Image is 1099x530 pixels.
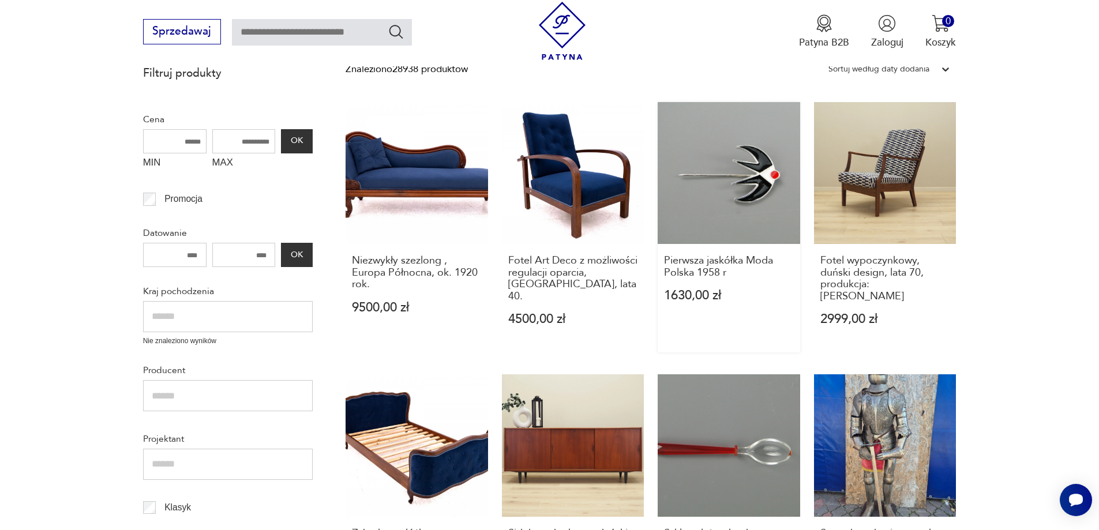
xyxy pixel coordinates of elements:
p: Koszyk [925,36,956,49]
p: Zaloguj [871,36,903,49]
p: 2999,00 zł [820,313,950,325]
div: Znaleziono 28938 produktów [346,62,468,77]
a: Ikona medaluPatyna B2B [799,14,849,49]
p: Filtruj produkty [143,66,313,81]
img: Ikona koszyka [932,14,950,32]
div: 0 [942,15,954,27]
p: Cena [143,112,313,127]
button: Szukaj [388,23,404,40]
p: Nie znaleziono wyników [143,336,313,347]
a: Pierwsza jaskółka Moda Polska 1958 rPierwsza jaskółka Moda Polska 1958 r1630,00 zł [658,102,800,352]
h3: Fotel Art Deco z możliwości regulacji oparcia, [GEOGRAPHIC_DATA], lata 40. [508,255,638,302]
button: OK [281,129,312,153]
img: Ikonka użytkownika [878,14,896,32]
button: OK [281,243,312,267]
label: MAX [212,153,276,175]
button: 0Koszyk [925,14,956,49]
label: MIN [143,153,207,175]
button: Zaloguj [871,14,903,49]
a: Fotel Art Deco z możliwości regulacji oparcia, Polska, lata 40.Fotel Art Deco z możliwości regula... [502,102,644,352]
h3: Fotel wypoczynkowy, duński design, lata 70, produkcja: [PERSON_NAME] [820,255,950,302]
p: Klasyk [164,500,191,515]
button: Sprzedawaj [143,19,221,44]
p: Patyna B2B [799,36,849,49]
iframe: Smartsupp widget button [1060,484,1092,516]
img: Patyna - sklep z meblami i dekoracjami vintage [533,2,591,60]
p: Kraj pochodzenia [143,284,313,299]
p: 9500,00 zł [352,302,482,314]
a: Niezwykły szezlong , Europa Północna, ok. 1920 rok.Niezwykły szezlong , Europa Północna, ok. 1920... [346,102,488,352]
img: Ikona medalu [815,14,833,32]
a: Fotel wypoczynkowy, duński design, lata 70, produkcja: DaniaFotel wypoczynkowy, duński design, la... [814,102,957,352]
p: Datowanie [143,225,313,240]
p: Promocja [164,191,202,206]
button: Patyna B2B [799,14,849,49]
h3: Niezwykły szezlong , Europa Północna, ok. 1920 rok. [352,255,482,290]
p: 4500,00 zł [508,313,638,325]
h3: Pierwsza jaskółka Moda Polska 1958 r [664,255,794,279]
p: Producent [143,363,313,378]
a: Sprzedawaj [143,28,221,37]
p: Projektant [143,431,313,446]
div: Sortuj według daty dodania [828,62,929,77]
p: 1630,00 zł [664,290,794,302]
